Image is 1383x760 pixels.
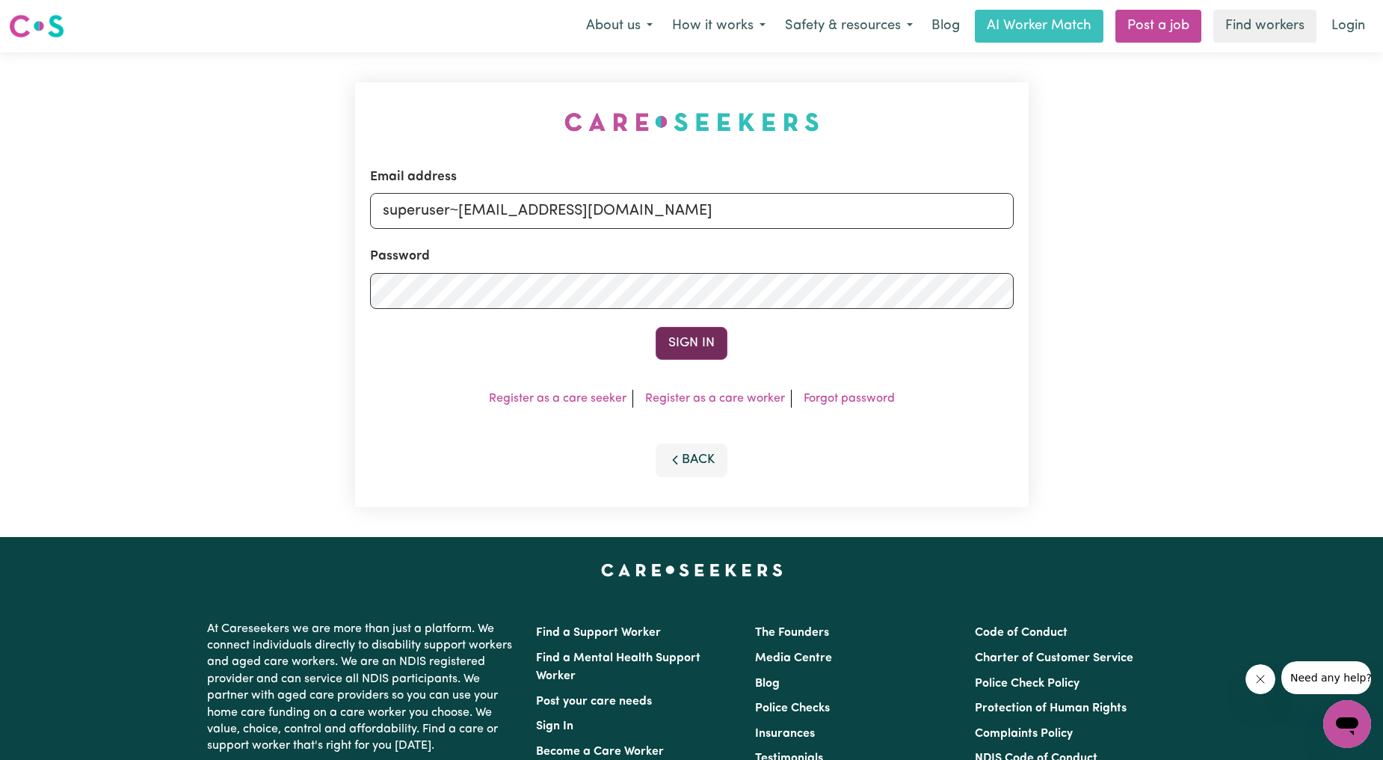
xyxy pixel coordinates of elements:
[975,678,1079,690] a: Police Check Policy
[755,702,830,714] a: Police Checks
[576,10,662,42] button: About us
[370,168,457,187] label: Email address
[536,652,700,682] a: Find a Mental Health Support Worker
[755,627,829,639] a: The Founders
[975,702,1127,714] a: Protection of Human Rights
[1322,10,1374,43] a: Login
[662,10,775,42] button: How it works
[9,13,64,40] img: Careseekers logo
[975,627,1068,639] a: Code of Conduct
[536,720,573,732] a: Sign In
[755,652,832,664] a: Media Centre
[1213,10,1316,43] a: Find workers
[536,696,652,708] a: Post your care needs
[645,393,785,405] a: Register as a care worker
[804,393,895,405] a: Forgot password
[536,746,664,758] a: Become a Care Worker
[9,9,64,43] a: Careseekers logo
[370,247,430,266] label: Password
[656,327,727,360] button: Sign In
[922,10,969,43] a: Blog
[775,10,922,42] button: Safety & resources
[755,678,780,690] a: Blog
[1323,700,1371,748] iframe: Button to launch messaging window
[755,728,815,740] a: Insurances
[370,193,1014,229] input: Email address
[9,10,90,22] span: Need any help?
[1281,661,1371,694] iframe: Message from company
[1245,664,1275,694] iframe: Close message
[536,627,661,639] a: Find a Support Worker
[975,10,1103,43] a: AI Worker Match
[975,652,1133,664] a: Charter of Customer Service
[489,393,626,405] a: Register as a care seeker
[656,444,727,476] button: Back
[601,564,783,576] a: Careseekers home page
[975,728,1073,740] a: Complaints Policy
[1115,10,1201,43] a: Post a job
